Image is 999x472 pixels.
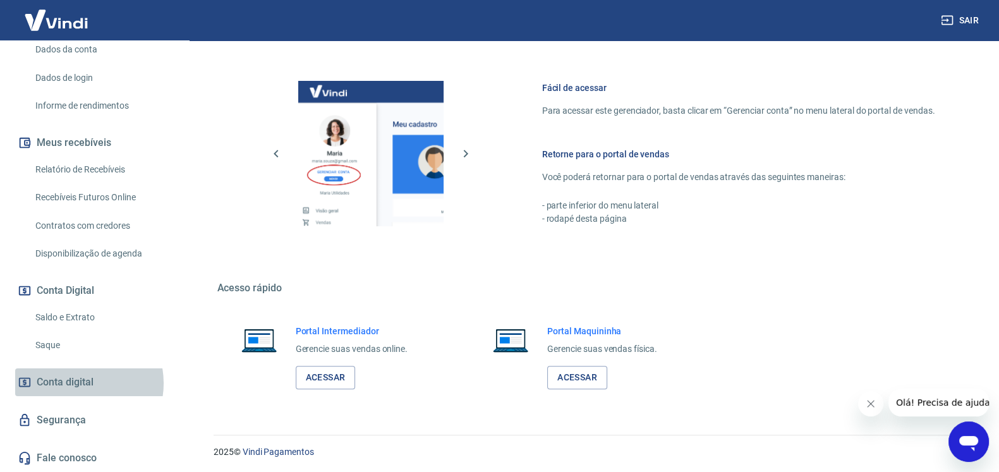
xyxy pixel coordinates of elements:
[542,148,935,160] h6: Retorne para o portal de vendas
[30,157,174,183] a: Relatório de Recebíveis
[298,81,444,226] img: Imagem da dashboard mostrando o botão de gerenciar conta na sidebar no lado esquerdo
[30,93,174,119] a: Informe de rendimentos
[888,389,989,416] iframe: Mensagem da empresa
[15,277,174,305] button: Conta Digital
[938,9,984,32] button: Sair
[30,65,174,91] a: Dados de login
[296,325,408,337] h6: Portal Intermediador
[296,366,356,389] a: Acessar
[547,342,657,356] p: Gerencie suas vendas física.
[30,332,174,358] a: Saque
[37,373,94,391] span: Conta digital
[547,325,657,337] h6: Portal Maquininha
[30,185,174,210] a: Recebíveis Futuros Online
[30,37,174,63] a: Dados da conta
[542,82,935,94] h6: Fácil de acessar
[217,282,966,294] h5: Acesso rápido
[15,368,174,396] a: Conta digital
[542,171,935,184] p: Você poderá retornar para o portal de vendas através das seguintes maneiras:
[30,213,174,239] a: Contratos com credores
[542,104,935,118] p: Para acessar este gerenciador, basta clicar em “Gerenciar conta” no menu lateral do portal de ven...
[547,366,607,389] a: Acessar
[15,444,174,472] a: Fale conosco
[15,1,97,39] img: Vindi
[542,199,935,212] p: - parte inferior do menu lateral
[15,406,174,434] a: Segurança
[948,421,989,462] iframe: Botão para abrir a janela de mensagens
[30,305,174,330] a: Saldo e Extrato
[858,391,883,416] iframe: Fechar mensagem
[243,447,314,457] a: Vindi Pagamentos
[542,212,935,226] p: - rodapé desta página
[484,325,537,355] img: Imagem de um notebook aberto
[15,129,174,157] button: Meus recebíveis
[233,325,286,355] img: Imagem de um notebook aberto
[8,9,106,19] span: Olá! Precisa de ajuda?
[214,445,969,459] p: 2025 ©
[296,342,408,356] p: Gerencie suas vendas online.
[30,241,174,267] a: Disponibilização de agenda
